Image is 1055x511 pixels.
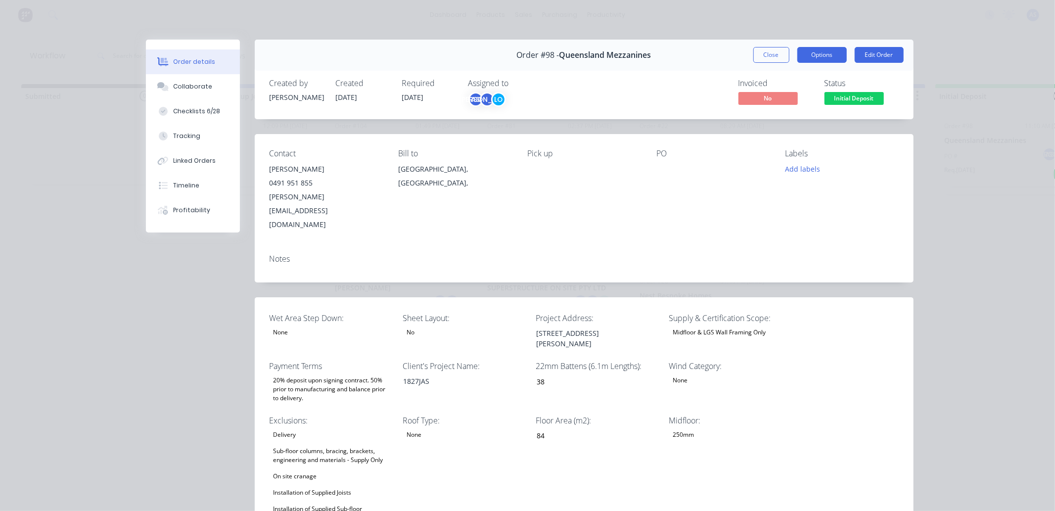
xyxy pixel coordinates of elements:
[173,132,200,140] div: Tracking
[669,415,792,426] label: Midfloor:
[146,74,240,99] button: Collaborate
[270,326,292,339] div: None
[855,47,904,63] button: Edit Order
[825,92,884,104] span: Initial Deposit
[669,326,770,339] div: Midfloor & LGS Wall Framing Only
[173,57,215,66] div: Order details
[559,50,651,60] span: Queensland Mezzanines
[398,149,511,158] div: Bill to
[669,312,792,324] label: Supply & Certification Scope:
[173,82,212,91] div: Collaborate
[480,92,495,107] div: [PERSON_NAME]
[270,360,393,372] label: Payment Terms
[398,162,511,194] div: [GEOGRAPHIC_DATA], [GEOGRAPHIC_DATA],
[669,374,691,387] div: None
[403,312,526,324] label: Sheet Layout:
[468,92,506,107] button: AS[PERSON_NAME]LO
[173,107,220,116] div: Checklists 6/28
[536,415,659,426] label: Floor Area (m2):
[528,374,659,389] input: Enter number...
[270,190,383,232] div: [PERSON_NAME][EMAIL_ADDRESS][DOMAIN_NAME]
[270,162,383,232] div: [PERSON_NAME]0491 951 855[PERSON_NAME][EMAIL_ADDRESS][DOMAIN_NAME]
[403,326,418,339] div: No
[270,415,393,426] label: Exclusions:
[403,428,425,441] div: None
[395,374,519,388] div: 1827JAS
[785,149,899,158] div: Labels
[669,360,792,372] label: Wind Category:
[491,92,506,107] div: LO
[270,92,324,102] div: [PERSON_NAME]
[270,470,321,483] div: On site cranage
[468,79,567,88] div: Assigned to
[146,124,240,148] button: Tracking
[517,50,559,60] span: Order #98 -
[402,79,457,88] div: Required
[797,47,847,63] button: Options
[402,93,424,102] span: [DATE]
[738,79,813,88] div: Invoiced
[780,162,826,176] button: Add labels
[336,93,358,102] span: [DATE]
[270,162,383,176] div: [PERSON_NAME]
[528,428,659,443] input: Enter number...
[270,149,383,158] div: Contact
[738,92,798,104] span: No
[270,374,393,405] div: 20% deposit upon signing contract. 50% prior to manufacturing and balance prior to delivery.
[753,47,789,63] button: Close
[146,99,240,124] button: Checklists 6/28
[270,176,383,190] div: 0491 951 855
[528,326,652,351] div: [STREET_ADDRESS][PERSON_NAME]
[270,445,393,466] div: Sub-floor columns, bracing, brackets, engineering and materials - Supply Only
[669,428,698,441] div: 250mm
[825,92,884,107] button: Initial Deposit
[270,312,393,324] label: Wet Area Step Down:
[146,148,240,173] button: Linked Orders
[270,79,324,88] div: Created by
[398,162,511,190] div: [GEOGRAPHIC_DATA], [GEOGRAPHIC_DATA],
[825,79,899,88] div: Status
[336,79,390,88] div: Created
[270,254,899,264] div: Notes
[173,156,216,165] div: Linked Orders
[173,181,199,190] div: Timeline
[656,149,770,158] div: PO
[536,360,659,372] label: 22mm Battens (6.1m Lengths):
[173,206,210,215] div: Profitability
[270,486,356,499] div: Installation of Supplied Joists
[270,428,300,441] div: Delivery
[403,415,526,426] label: Roof Type:
[536,312,659,324] label: Project Address:
[146,173,240,198] button: Timeline
[146,49,240,74] button: Order details
[403,360,526,372] label: Client's Project Name:
[146,198,240,223] button: Profitability
[527,149,641,158] div: Pick up
[468,92,483,107] div: AS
